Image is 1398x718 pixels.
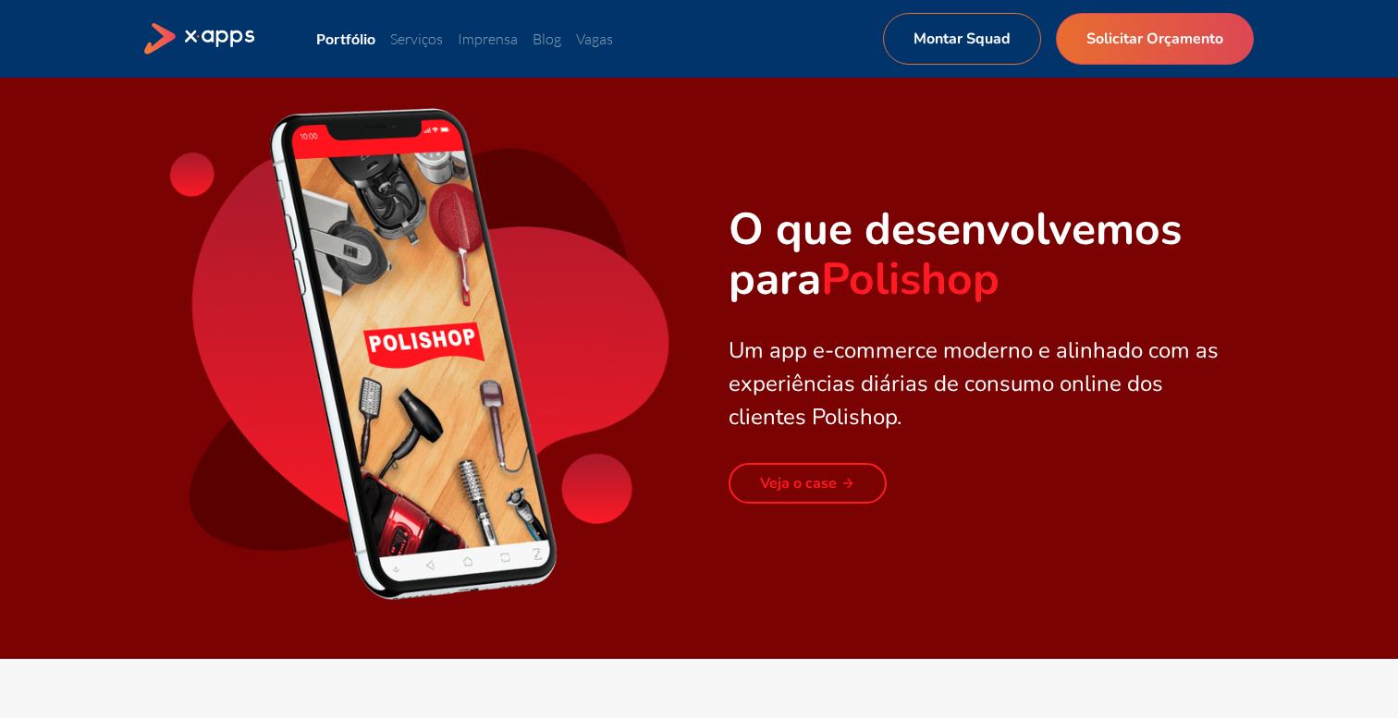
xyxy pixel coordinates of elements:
[1056,13,1254,65] a: Solicitar Orçamento
[576,30,613,48] a: Vagas
[170,108,669,601] img: Aplicativo da Polishop aberto
[533,30,561,48] a: Blog
[390,30,443,48] a: Serviços
[883,13,1041,65] a: Montar Squad
[821,249,999,310] strong: Polishop
[729,334,1228,433] div: Um app e-commerce moderno e alinhado com as experiências diárias de consumo online dos clientes P...
[458,30,518,48] a: Imprensa
[729,463,887,504] a: Veja o case
[316,30,375,47] a: Portfólio
[729,204,1228,304] h2: O que desenvolvemos para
